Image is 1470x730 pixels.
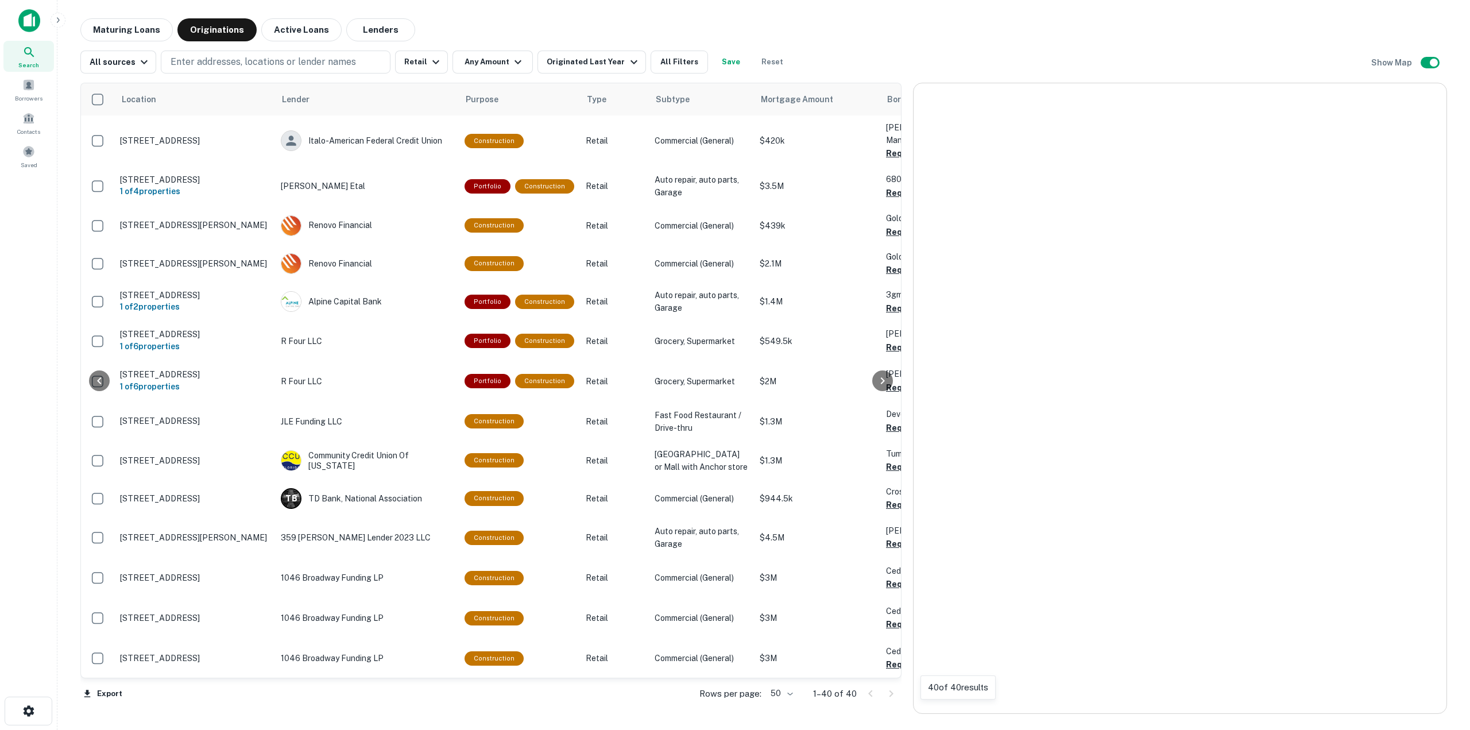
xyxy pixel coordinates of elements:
[281,253,453,274] div: Renovo Financial
[281,254,301,273] img: picture
[120,290,269,300] p: [STREET_ADDRESS]
[760,415,875,428] p: $1.3M
[80,18,173,41] button: Maturing Loans
[275,83,459,115] th: Lender
[281,216,301,235] img: picture
[760,257,875,270] p: $2.1M
[120,300,269,313] h6: 1 of 2 properties
[754,83,880,115] th: Mortgage Amount
[18,9,40,32] img: capitalize-icon.png
[3,74,54,105] a: Borrowers
[120,369,269,380] p: [STREET_ADDRESS]
[90,55,151,69] div: All sources
[586,180,643,192] p: Retail
[655,652,748,665] p: Commercial (General)
[586,335,643,347] p: Retail
[465,453,524,468] div: This loan purpose was for construction
[120,258,269,269] p: [STREET_ADDRESS][PERSON_NAME]
[120,573,269,583] p: [STREET_ADDRESS]
[699,687,761,701] p: Rows per page:
[177,18,257,41] button: Originations
[587,92,606,106] span: Type
[515,295,574,309] div: This loan purpose was for construction
[120,329,269,339] p: [STREET_ADDRESS]
[655,612,748,624] p: Commercial (General)
[760,134,875,147] p: $420k
[3,107,54,138] a: Contacts
[281,375,453,388] p: R Four LLC
[760,219,875,232] p: $439k
[655,335,748,347] p: Grocery, Supermarket
[655,448,748,473] p: [GEOGRAPHIC_DATA] or Mall with Anchor store
[120,185,269,198] h6: 1 of 4 properties
[281,451,301,470] img: picture
[656,92,690,106] span: Subtype
[80,685,125,702] button: Export
[655,409,748,434] p: Fast Food Restaurant / Drive-thru
[120,493,269,504] p: [STREET_ADDRESS]
[465,531,524,545] div: This loan purpose was for construction
[120,532,269,543] p: [STREET_ADDRESS][PERSON_NAME]
[18,60,39,69] span: Search
[760,335,875,347] p: $549.5k
[120,416,269,426] p: [STREET_ADDRESS]
[655,375,748,388] p: Grocery, Supermarket
[713,51,749,74] button: Save your search to get updates of matches that match your search criteria.
[3,41,54,72] div: Search
[515,374,574,388] div: This loan purpose was for construction
[465,334,510,348] div: This is a portfolio loan with 6 properties
[282,92,310,106] span: Lender
[465,218,524,233] div: This loan purpose was for construction
[655,257,748,270] p: Commercial (General)
[459,83,580,115] th: Purpose
[580,83,649,115] th: Type
[586,134,643,147] p: Retail
[465,256,524,271] div: This loan purpose was for construction
[465,491,524,505] div: This loan purpose was for construction
[655,289,748,314] p: Auto repair, auto parts, Garage
[586,415,643,428] p: Retail
[465,611,524,625] div: This loan purpose was for construction
[761,92,848,106] span: Mortgage Amount
[120,340,269,353] h6: 1 of 6 properties
[465,374,510,388] div: This is a portfolio loan with 6 properties
[171,55,356,69] p: Enter addresses, locations or lender names
[465,134,524,148] div: This loan purpose was for construction
[655,134,748,147] p: Commercial (General)
[465,414,524,428] div: This loan purpose was for construction
[655,219,748,232] p: Commercial (General)
[346,18,415,41] button: Lenders
[465,179,510,194] div: This is a portfolio loan with 4 properties
[760,454,875,467] p: $1.3M
[537,51,645,74] button: Originated Last Year
[586,492,643,505] p: Retail
[121,92,171,106] span: Location
[1371,56,1414,69] h6: Show Map
[114,83,275,115] th: Location
[515,179,574,194] div: This loan purpose was for construction
[649,83,754,115] th: Subtype
[515,334,574,348] div: This loan purpose was for construction
[655,571,748,584] p: Commercial (General)
[3,141,54,172] a: Saved
[281,130,453,151] div: Italo-american Federal Credit Union
[395,51,448,74] button: Retail
[21,160,37,169] span: Saved
[651,51,708,74] button: All Filters
[586,571,643,584] p: Retail
[285,493,297,505] p: T B
[760,492,875,505] p: $944.5k
[120,175,269,185] p: [STREET_ADDRESS]
[586,219,643,232] p: Retail
[120,653,269,663] p: [STREET_ADDRESS]
[281,415,453,428] p: JLE Funding LLC
[281,291,453,312] div: Alpine Capital Bank
[928,681,988,694] p: 40 of 40 results
[1413,638,1470,693] iframe: Chat Widget
[760,180,875,192] p: $3.5M
[655,173,748,199] p: Auto repair, auto parts, Garage
[813,687,857,701] p: 1–40 of 40
[120,380,269,393] h6: 1 of 6 properties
